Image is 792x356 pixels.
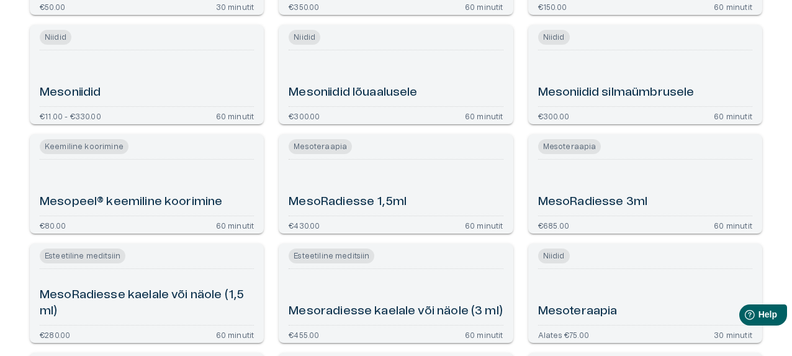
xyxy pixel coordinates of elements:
[538,84,695,101] h6: Mesoniidid silmaümbrusele
[40,84,101,101] h6: Mesoniidid
[216,2,254,10] p: 30 minutit
[465,112,503,119] p: 60 minutit
[289,30,320,45] span: Niidid
[216,331,254,338] p: 60 minutit
[714,331,752,338] p: 30 minutit
[538,2,567,10] p: €150.00
[538,139,601,154] span: Mesoteraapia
[30,134,264,234] a: Open service booking details
[279,25,513,124] a: Open service booking details
[216,221,254,229] p: 60 minutit
[40,287,254,320] h6: MesoRadiesse kaelale või näole (1,5 ml)
[538,249,570,263] span: Niidid
[714,112,752,119] p: 60 minutit
[538,221,569,229] p: €685.00
[40,30,71,45] span: Niidid
[695,299,792,334] iframe: Help widget launcher
[40,331,70,338] p: €280.00
[289,303,503,320] h6: Mesoradiesse kaelale või näole (3 ml)
[279,134,513,234] a: Open service booking details
[216,112,254,119] p: 60 minutit
[30,244,264,343] a: Open service booking details
[40,221,66,229] p: €80.00
[40,112,101,119] p: €11.00 - €330.00
[714,2,752,10] p: 60 minutit
[538,331,589,338] p: Alates €75.00
[289,331,319,338] p: €455.00
[289,112,320,119] p: €300.00
[289,221,320,229] p: €430.00
[289,84,417,101] h6: Mesoniidid lõuaalusele
[465,331,503,338] p: 60 minutit
[528,25,762,124] a: Open service booking details
[40,194,222,211] h6: Mesopeel® keemiline koorimine
[289,249,374,263] span: Esteetiline meditsiin
[289,194,407,211] h6: MesoRadiesse 1,5ml
[538,112,569,119] p: €300.00
[40,2,65,10] p: €50.00
[714,221,752,229] p: 60 minutit
[528,244,762,343] a: Open service booking details
[40,139,128,154] span: Keemiline koorimine
[465,2,503,10] p: 60 minutit
[289,2,319,10] p: €350.00
[30,25,264,124] a: Open service booking details
[528,134,762,234] a: Open service booking details
[538,30,570,45] span: Niidid
[538,303,618,320] h6: Mesoteraapia
[465,221,503,229] p: 60 minutit
[40,249,125,263] span: Esteetiline meditsiin
[279,244,513,343] a: Open service booking details
[538,194,647,211] h6: MesoRadiesse 3ml
[289,139,352,154] span: Mesoteraapia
